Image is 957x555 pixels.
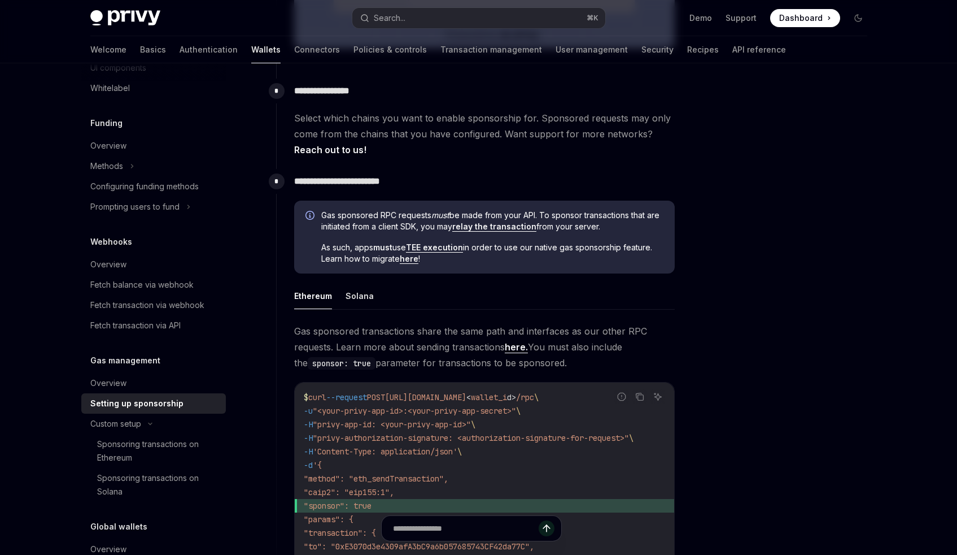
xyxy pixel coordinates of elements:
a: Transaction management [440,36,542,63]
span: -H [304,419,313,430]
span: Gas sponsored transactions share the same path and interfaces as our other RPC requests. Learn mo... [294,323,675,371]
span: -H [304,433,313,443]
a: Policies & controls [353,36,427,63]
span: < [466,392,471,402]
a: Welcome [90,36,126,63]
span: Dashboard [779,12,823,24]
div: Custom setup [90,417,141,431]
span: curl [308,392,326,402]
div: Overview [90,139,126,153]
h5: Global wallets [90,520,147,534]
a: Security [641,36,674,63]
button: Send message [539,521,554,536]
code: sponsor: true [308,357,375,370]
a: Overview [81,373,226,393]
a: Whitelabel [81,78,226,98]
a: Demo [689,12,712,24]
span: $ [304,392,308,402]
a: Configuring funding methods [81,176,226,197]
div: Configuring funding methods [90,180,199,193]
div: Search... [374,11,405,25]
button: Ask AI [650,389,665,404]
span: \ [516,406,521,416]
div: Sponsoring transactions on Solana [97,471,219,498]
span: "<your-privy-app-id>:<your-privy-app-secret>" [313,406,516,416]
span: --request [326,392,367,402]
span: "method": "eth_sendTransaction", [304,474,448,484]
span: -u [304,406,313,416]
a: Support [726,12,757,24]
span: Select which chains you want to enable sponsorship for. Sponsored requests may only come from the... [294,110,675,158]
em: must [431,210,449,220]
span: /rpc [516,392,534,402]
div: Setting up sponsorship [90,397,183,410]
span: "privy-authorization-signature: <authorization-signature-for-request>" [313,433,629,443]
button: Solana [346,283,374,309]
span: \ [471,419,475,430]
button: Ethereum [294,283,332,309]
span: [URL][DOMAIN_NAME] [385,392,466,402]
strong: must [373,242,392,252]
span: "sponsor": true [304,501,372,511]
a: Sponsoring transactions on Ethereum [81,434,226,468]
a: Authentication [180,36,238,63]
a: Overview [81,254,226,275]
span: > [512,392,516,402]
a: TEE execution [406,242,463,253]
span: -d [304,460,313,470]
a: Fetch transaction via API [81,315,226,336]
div: Fetch transaction via API [90,319,181,332]
div: Sponsoring transactions on Ethereum [97,437,219,465]
div: Whitelabel [90,81,130,95]
h5: Webhooks [90,235,132,249]
span: POST [367,392,385,402]
div: Overview [90,376,126,390]
span: \ [534,392,539,402]
a: here [400,254,418,264]
a: Basics [140,36,166,63]
a: Fetch transaction via webhook [81,295,226,315]
h5: Funding [90,116,123,130]
img: dark logo [90,10,160,26]
span: Gas sponsored RPC requests be made from your API. To sponsor transactions that are initiated from... [321,210,663,232]
span: '{ [313,460,322,470]
button: Copy the contents from the code block [632,389,647,404]
div: Prompting users to fund [90,200,180,214]
button: Report incorrect code [614,389,629,404]
span: \ [457,446,462,457]
span: -H [304,446,313,457]
span: "caip2": "eip155:1", [304,487,394,497]
span: ⌘ K [587,14,598,23]
a: User management [556,36,628,63]
a: Setting up sponsorship [81,393,226,414]
span: \ [629,433,633,443]
a: Sponsoring transactions on Solana [81,468,226,502]
a: Fetch balance via webhook [81,275,226,295]
div: Fetch transaction via webhook [90,298,204,312]
span: As such, apps use in order to use our native gas sponsorship feature. Learn how to migrate ! [321,242,663,265]
span: wallet_i [471,392,507,402]
button: Toggle dark mode [849,9,867,27]
div: Fetch balance via webhook [90,278,194,292]
a: Recipes [687,36,719,63]
button: Search...⌘K [352,8,605,28]
a: API reference [732,36,786,63]
a: Overview [81,136,226,156]
div: Methods [90,159,123,173]
a: Dashboard [770,9,840,27]
div: Overview [90,258,126,271]
span: "privy-app-id: <your-privy-app-id>" [313,419,471,430]
a: Wallets [251,36,281,63]
a: Reach out to us! [294,144,366,156]
a: here. [505,341,528,353]
a: relay the transaction [452,222,536,232]
svg: Info [305,211,317,222]
span: d [507,392,512,402]
a: Connectors [294,36,340,63]
h5: Gas management [90,354,160,367]
span: 'Content-Type: application/json' [313,446,457,457]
